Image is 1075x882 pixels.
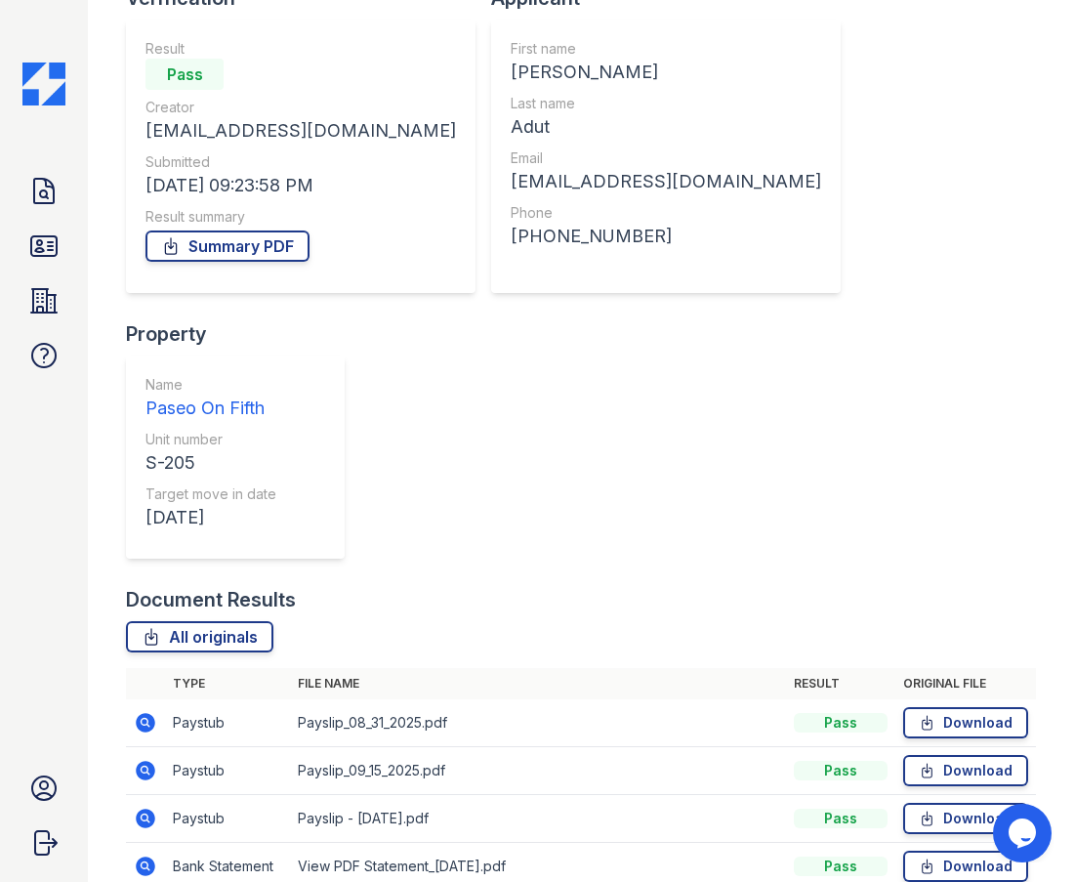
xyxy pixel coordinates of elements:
[794,713,888,733] div: Pass
[126,586,296,613] div: Document Results
[165,699,290,747] td: Paystub
[290,668,786,699] th: File name
[511,223,821,250] div: [PHONE_NUMBER]
[511,59,821,86] div: [PERSON_NAME]
[145,98,456,117] div: Creator
[22,63,65,105] img: CE_Icon_Blue-c292c112584629df590d857e76928e9f676e5b41ef8f769ba2f05ee15b207248.png
[511,203,821,223] div: Phone
[794,857,888,876] div: Pass
[145,172,456,199] div: [DATE] 09:23:58 PM
[145,375,276,422] a: Name Paseo On Fifth
[145,484,276,504] div: Target move in date
[145,39,456,59] div: Result
[903,707,1028,738] a: Download
[794,809,888,828] div: Pass
[145,231,310,262] a: Summary PDF
[145,152,456,172] div: Submitted
[290,699,786,747] td: Payslip_08_31_2025.pdf
[794,761,888,780] div: Pass
[290,747,786,795] td: Payslip_09_15_2025.pdf
[511,94,821,113] div: Last name
[895,668,1036,699] th: Original file
[511,113,821,141] div: Adut
[145,59,224,90] div: Pass
[511,148,821,168] div: Email
[165,668,290,699] th: Type
[165,795,290,843] td: Paystub
[903,803,1028,834] a: Download
[126,621,273,652] a: All originals
[511,168,821,195] div: [EMAIL_ADDRESS][DOMAIN_NAME]
[145,375,276,395] div: Name
[786,668,895,699] th: Result
[903,755,1028,786] a: Download
[290,795,786,843] td: Payslip - [DATE].pdf
[145,395,276,422] div: Paseo On Fifth
[511,39,821,59] div: First name
[145,117,456,145] div: [EMAIL_ADDRESS][DOMAIN_NAME]
[993,804,1055,862] iframe: chat widget
[126,320,360,348] div: Property
[145,430,276,449] div: Unit number
[165,747,290,795] td: Paystub
[145,207,456,227] div: Result summary
[903,851,1028,882] a: Download
[145,504,276,531] div: [DATE]
[145,449,276,477] div: S-205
